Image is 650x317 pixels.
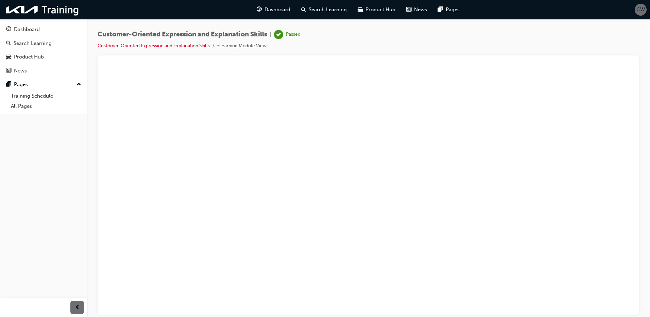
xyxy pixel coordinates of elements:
a: news-iconNews [401,3,432,17]
button: Pages [3,78,84,91]
span: Product Hub [365,6,395,14]
li: eLearning Module View [217,42,267,50]
span: | [270,31,271,38]
span: News [414,6,427,14]
span: CW [636,6,645,14]
span: search-icon [6,40,11,47]
a: Dashboard [3,23,84,36]
a: Training Schedule [8,91,84,101]
span: pages-icon [6,82,11,88]
button: CW [635,4,647,16]
span: car-icon [358,5,363,14]
a: guage-iconDashboard [251,3,296,17]
button: DashboardSearch LearningProduct HubNews [3,22,84,78]
div: Dashboard [14,26,40,33]
div: Passed [286,31,301,38]
a: Search Learning [3,37,84,50]
div: News [14,67,27,75]
img: kia-training [3,3,82,17]
span: news-icon [406,5,411,14]
span: Pages [446,6,460,14]
span: Dashboard [264,6,290,14]
div: Search Learning [14,39,52,47]
span: guage-icon [6,27,11,33]
a: pages-iconPages [432,3,465,17]
span: Customer-Oriented Expression and Explanation Skills [98,31,267,38]
span: up-icon [76,80,81,89]
span: car-icon [6,54,11,60]
a: Customer-Oriented Expression and Explanation Skills [98,43,210,49]
span: search-icon [301,5,306,14]
span: learningRecordVerb_PASS-icon [274,30,283,39]
a: Product Hub [3,51,84,63]
a: News [3,65,84,77]
a: car-iconProduct Hub [352,3,401,17]
div: Pages [14,81,28,88]
a: All Pages [8,101,84,112]
a: search-iconSearch Learning [296,3,352,17]
span: Search Learning [309,6,347,14]
span: news-icon [6,68,11,74]
span: prev-icon [75,303,80,312]
div: Product Hub [14,53,44,61]
span: pages-icon [438,5,443,14]
span: guage-icon [257,5,262,14]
